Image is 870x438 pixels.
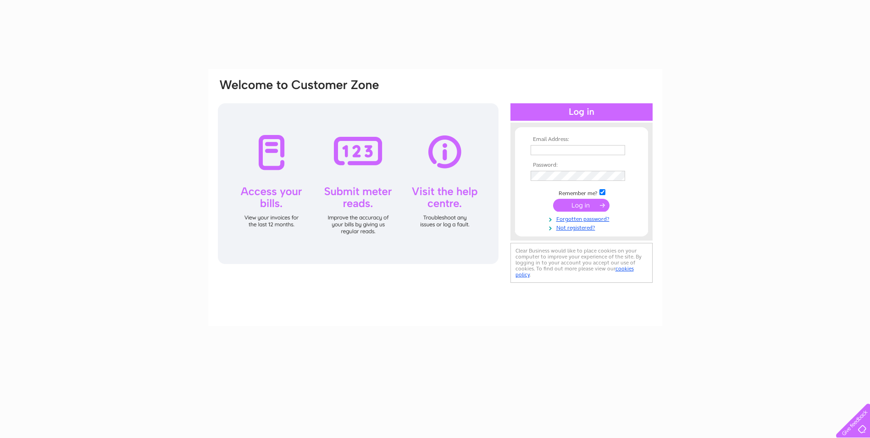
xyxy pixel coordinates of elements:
[515,265,634,278] a: cookies policy
[528,188,635,197] td: Remember me?
[528,136,635,143] th: Email Address:
[553,199,610,212] input: Submit
[531,214,635,223] a: Forgotten password?
[531,223,635,231] a: Not registered?
[510,243,653,283] div: Clear Business would like to place cookies on your computer to improve your experience of the sit...
[528,162,635,168] th: Password:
